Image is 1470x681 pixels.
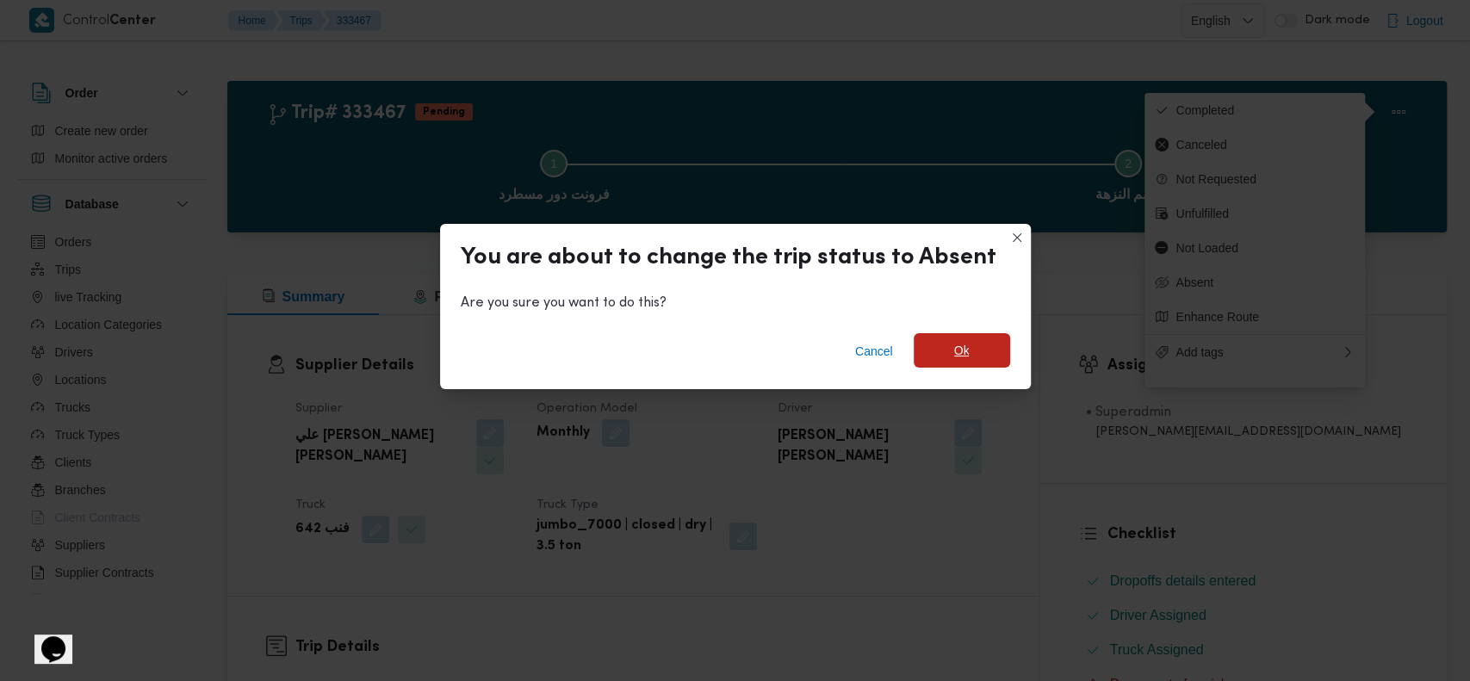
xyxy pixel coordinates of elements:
[17,612,72,664] iframe: chat widget
[954,340,970,361] span: Ok
[848,334,900,368] button: Cancel
[855,341,893,362] span: Cancel
[461,293,1010,313] div: Are you sure you want to do this?
[461,245,996,272] div: You are about to change the trip status to Absent
[914,333,1010,368] button: Ok
[1007,227,1027,248] button: Closes this modal window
